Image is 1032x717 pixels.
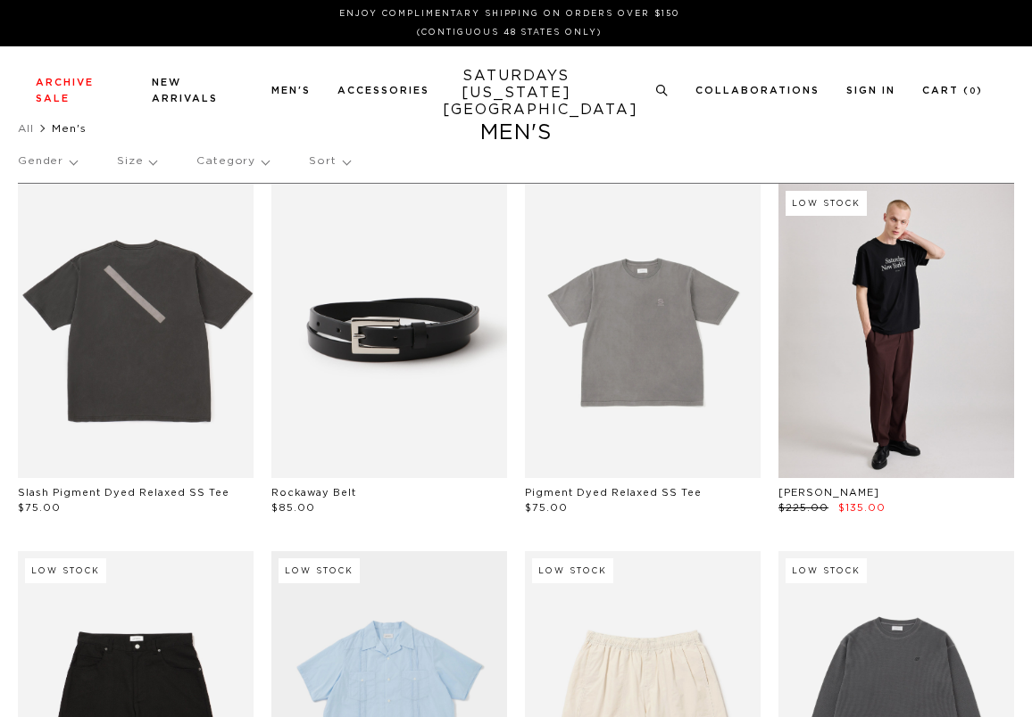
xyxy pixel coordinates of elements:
a: Rockaway Belt [271,488,356,498]
p: Category [196,141,269,182]
span: $85.00 [271,503,315,513]
a: [PERSON_NAME] [778,488,879,498]
small: 0 [970,87,977,95]
div: Low Stock [532,558,613,583]
p: Gender [18,141,77,182]
p: Enjoy Complimentary Shipping on Orders Over $150 [43,7,976,21]
p: Size [117,141,156,182]
a: Slash Pigment Dyed Relaxed SS Tee [18,488,229,498]
a: SATURDAYS[US_STATE][GEOGRAPHIC_DATA] [443,68,590,119]
p: Sort [309,141,349,182]
a: Archive Sale [36,78,94,103]
a: Collaborations [695,86,820,95]
div: Low Stock [786,558,867,583]
a: All [18,123,34,134]
a: Accessories [337,86,429,95]
span: $225.00 [778,503,828,513]
span: $75.00 [18,503,61,513]
a: New Arrivals [152,78,218,103]
a: Cart (0) [922,86,983,95]
div: Low Stock [279,558,360,583]
a: Pigment Dyed Relaxed SS Tee [525,488,702,498]
div: Low Stock [25,558,106,583]
p: (Contiguous 48 States Only) [43,26,976,39]
span: $75.00 [525,503,568,513]
span: $135.00 [838,503,886,513]
a: Sign In [846,86,895,95]
div: Low Stock [786,191,867,216]
a: Men's [271,86,311,95]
